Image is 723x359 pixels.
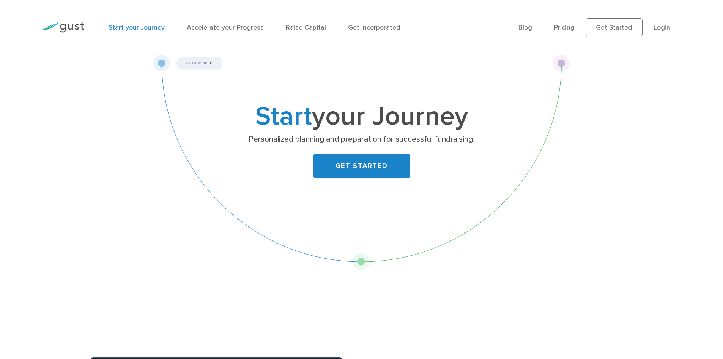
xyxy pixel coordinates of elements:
a: Accelerate your Progress [187,24,264,32]
span: Start [255,100,312,132]
a: Login [654,24,670,32]
a: Pricing [554,24,575,32]
a: Start your Journey [109,24,165,32]
img: Gust Logo [42,22,84,33]
h1: your Journey [212,104,512,129]
a: Raise Capital [286,24,326,32]
a: Get Incorporated [348,24,400,32]
p: Personalized planning and preparation for successful fundraising. [214,134,509,145]
a: Get Started [586,18,643,36]
a: Blog [518,24,532,32]
a: GET STARTED [313,154,410,178]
